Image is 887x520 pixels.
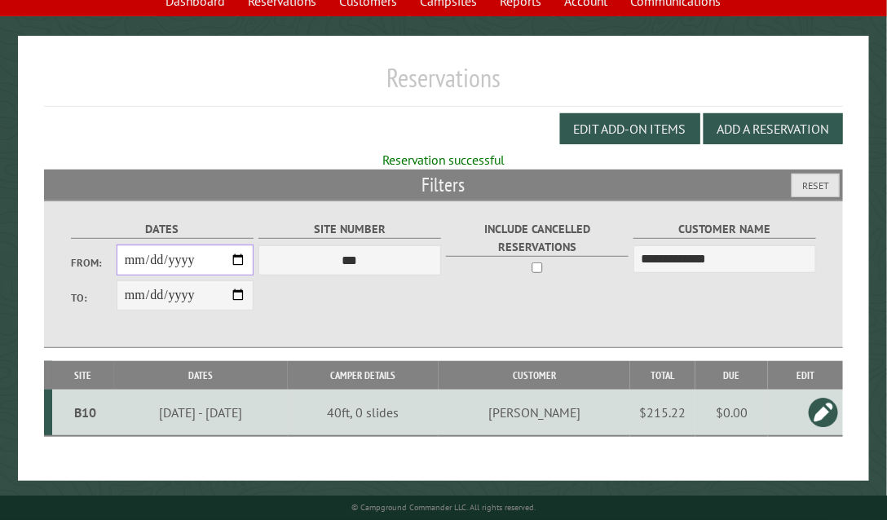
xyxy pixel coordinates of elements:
label: To: [71,290,117,306]
button: Add a Reservation [704,113,843,144]
label: Include Cancelled Reservations [446,220,629,256]
th: Edit [768,361,842,390]
label: Site Number [258,220,441,239]
label: From: [71,255,117,271]
div: [DATE] - [DATE] [117,404,285,421]
h1: Reservations [44,62,842,107]
th: Customer [439,361,630,390]
th: Total [630,361,695,390]
h2: Filters [44,170,842,201]
td: $0.00 [695,390,768,436]
div: B10 [59,404,111,421]
small: © Campground Commander LLC. All rights reserved. [351,502,536,513]
td: $215.22 [630,390,695,436]
td: [PERSON_NAME] [439,390,630,436]
th: Site [52,361,113,390]
button: Reset [792,174,840,197]
button: Edit Add-on Items [560,113,700,144]
th: Due [695,361,768,390]
td: 40ft, 0 slides [288,390,439,436]
th: Camper Details [288,361,439,390]
label: Dates [71,220,254,239]
label: Customer Name [633,220,816,239]
th: Dates [114,361,288,390]
div: Reservation successful [44,151,842,169]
